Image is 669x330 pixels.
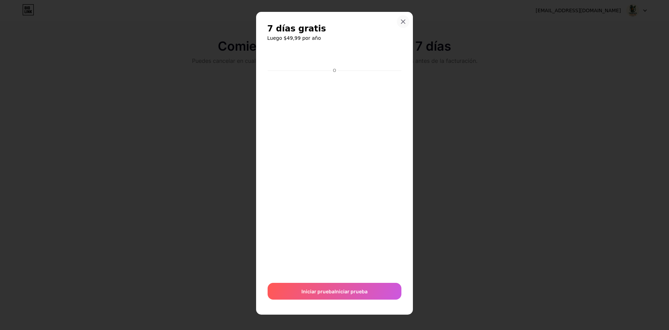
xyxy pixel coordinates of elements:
font: O [333,68,336,73]
font: 7 días gratis [267,24,326,34]
font: Iniciar prueba [334,288,368,294]
iframe: Campo de entrada seguro para el pago [266,74,403,276]
font: Luego $49,99 por año [267,35,321,41]
iframe: Campo de entrada seguro del botón de pago [268,49,401,66]
font: Iniciar prueba [301,288,334,294]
